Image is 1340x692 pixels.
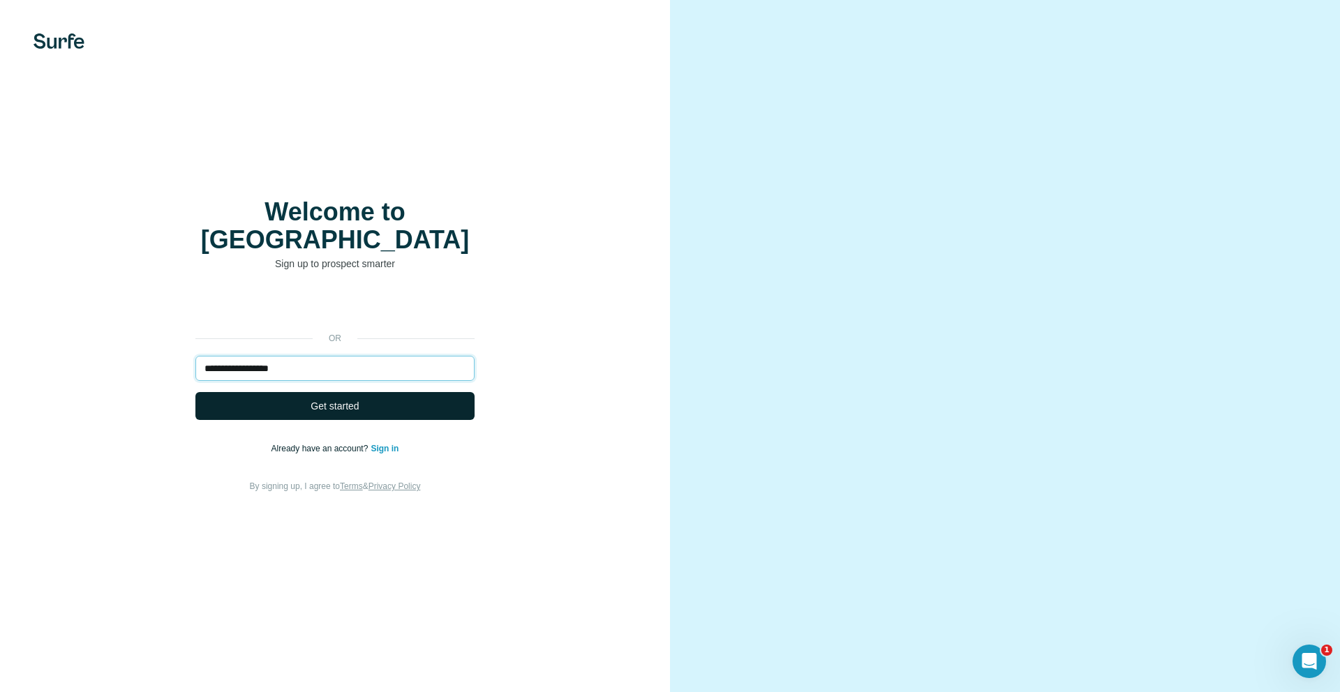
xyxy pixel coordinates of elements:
a: Privacy Policy [368,481,421,491]
span: 1 [1321,645,1332,656]
a: Terms [340,481,363,491]
img: Surfe's logo [33,33,84,49]
iframe: Sign in with Google Button [188,292,482,322]
p: Sign up to prospect smarter [195,257,475,271]
p: or [313,332,357,345]
span: Already have an account? [271,444,371,453]
iframe: Intercom live chat [1293,645,1326,678]
h1: Welcome to [GEOGRAPHIC_DATA] [195,198,475,254]
a: Sign in [371,444,399,453]
button: Get started [195,392,475,420]
span: By signing up, I agree to & [250,481,421,491]
span: Get started [311,399,359,413]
